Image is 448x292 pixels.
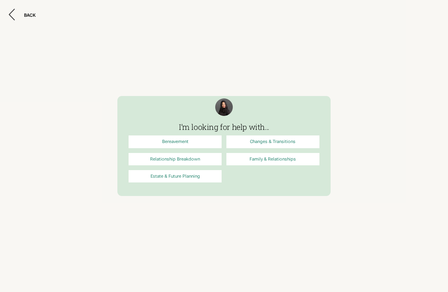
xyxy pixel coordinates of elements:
a: Family & Relationships [226,153,320,166]
button: BACK [9,9,35,22]
h3: I’m looking for help with... [129,123,320,131]
a: Relationship Breakdown [129,153,222,166]
div: BACK [24,13,36,18]
a: Bereavement [129,135,222,148]
a: Estate & Future Planning [129,170,222,183]
a: Changes & Transitions [226,135,320,148]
